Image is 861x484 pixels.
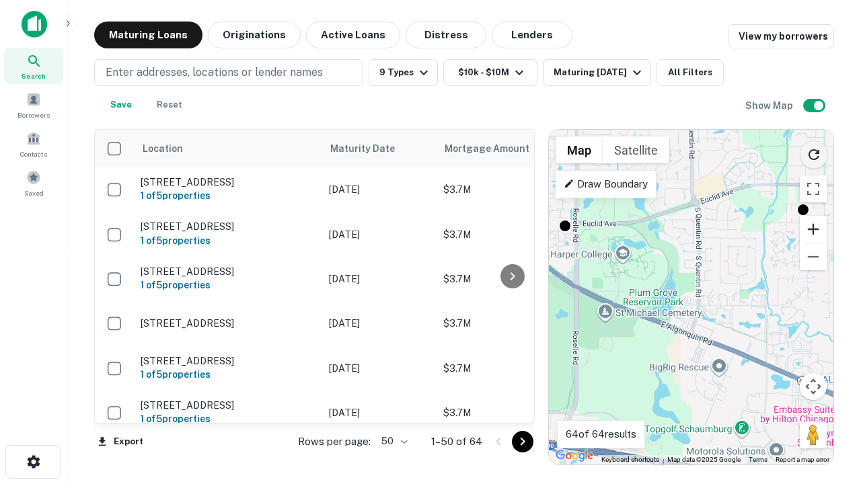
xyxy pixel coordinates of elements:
button: Zoom out [800,243,827,270]
div: 50 [376,432,410,451]
span: Maturity Date [330,140,412,157]
p: [DATE] [329,405,430,420]
div: 0 0 [549,130,833,465]
th: Mortgage Amount [437,130,585,167]
span: Location [142,140,183,157]
button: Distress [406,22,486,48]
img: capitalize-icon.png [22,11,47,38]
button: Save your search to get updates of matches that match your search criteria. [100,91,143,118]
p: $3.7M [443,316,578,331]
button: Show satellite imagery [603,136,669,163]
h6: 1 of 5 properties [141,367,315,382]
button: Active Loans [306,22,400,48]
a: Search [4,48,63,84]
button: Maturing [DATE] [543,59,651,86]
p: Enter addresses, locations or lender names [106,65,323,81]
p: [DATE] [329,227,430,242]
a: Terms (opens in new tab) [749,456,768,463]
p: $3.7M [443,227,578,242]
span: Map data ©2025 Google [667,456,741,463]
button: Toggle fullscreen view [800,175,827,202]
a: Contacts [4,126,63,162]
h6: Show Map [745,98,795,113]
span: Search [22,71,46,81]
button: Reload search area [800,140,828,169]
p: [STREET_ADDRESS] [141,317,315,329]
p: [STREET_ADDRESS] [141,266,315,278]
a: Saved [4,165,63,201]
span: Mortgage Amount [445,140,547,157]
button: Go to next page [512,431,533,452]
a: Open this area in Google Maps (opens a new window) [552,447,597,465]
button: Drag Pegman onto the map to open Street View [800,421,827,448]
p: [DATE] [329,316,430,331]
p: [DATE] [329,182,430,197]
a: View my borrowers [728,24,834,48]
p: [STREET_ADDRESS] [141,399,315,411]
div: Maturing [DATE] [554,65,645,81]
p: $3.7M [443,405,578,420]
p: 1–50 of 64 [431,434,482,450]
button: Maturing Loans [94,22,202,48]
button: Enter addresses, locations or lender names [94,59,363,86]
p: [DATE] [329,272,430,286]
button: Originations [208,22,301,48]
h6: 1 of 5 properties [141,278,315,292]
button: Keyboard shortcuts [601,455,659,465]
p: $3.7M [443,272,578,286]
span: Saved [24,188,44,198]
h6: 1 of 5 properties [141,411,315,426]
button: Show street map [556,136,603,163]
p: $3.7M [443,361,578,376]
p: 64 of 64 results [566,426,636,442]
th: Maturity Date [322,130,437,167]
h6: 1 of 5 properties [141,233,315,248]
button: Export [94,432,147,452]
iframe: Chat Widget [794,333,861,398]
p: Rows per page: [298,434,371,450]
p: $3.7M [443,182,578,197]
img: Google [552,447,597,465]
span: Contacts [20,149,47,159]
a: Report a map error [776,456,829,463]
h6: 1 of 5 properties [141,188,315,203]
p: [STREET_ADDRESS] [141,176,315,188]
button: All Filters [657,59,724,86]
p: [STREET_ADDRESS] [141,355,315,367]
p: Draw Boundary [564,176,648,192]
button: Reset [148,91,191,118]
button: $10k - $10M [443,59,537,86]
p: [STREET_ADDRESS] [141,220,315,233]
span: Borrowers [17,110,50,120]
button: Lenders [492,22,572,48]
button: Zoom in [800,216,827,243]
th: Location [134,130,322,167]
p: [DATE] [329,361,430,376]
button: 9 Types [369,59,438,86]
a: Borrowers [4,87,63,123]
